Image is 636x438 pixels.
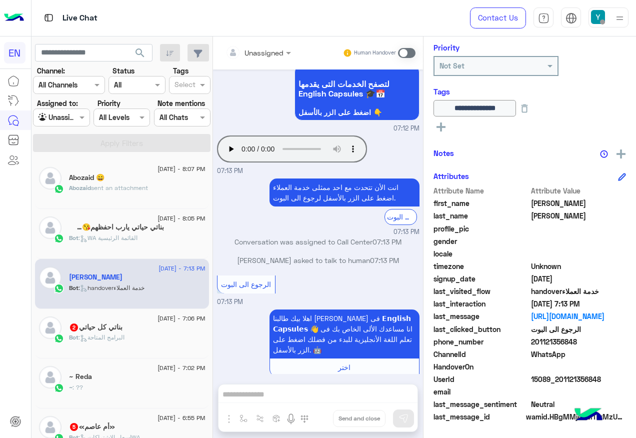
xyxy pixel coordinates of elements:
h5: بناتي كل حياتي [69,323,122,331]
span: locale [433,248,529,259]
h5: «أم عاصم» [69,422,115,431]
span: Bot [69,333,78,341]
span: 07:12 PM [393,124,419,133]
p: Conversation was assigned to Call Center [217,236,419,247]
span: UserId [433,374,529,384]
span: 2 [531,349,626,359]
h6: Tags [433,87,626,96]
img: WhatsApp [54,283,64,293]
span: 2 [70,323,78,331]
span: Attribute Value [531,185,626,196]
div: EN [4,42,25,63]
h5: Abozaid 😄 [69,173,104,182]
span: Unknown [531,261,626,271]
span: 07:13 PM [370,256,399,264]
a: Contact Us [470,7,526,28]
img: defaultAdmin.png [39,216,61,239]
button: search [128,44,152,65]
span: : WA القائمة الرئيسية [78,234,137,241]
img: notes [600,150,608,158]
span: phone_number [433,336,529,347]
span: : handoverخدمة العملاء [78,284,144,291]
span: الرجوع الى البوت [531,324,626,334]
span: last_clicked_button [433,324,529,334]
label: Channel: [37,65,65,76]
span: ChannelId [433,349,529,359]
span: email [433,386,529,397]
h6: Attributes [433,171,469,180]
span: first_name [433,198,529,208]
audio: Your browser does not support the audio tag. [217,135,367,162]
span: [DATE] - 7:06 PM [157,314,205,323]
span: handoverخدمة العملاء [531,286,626,296]
img: WhatsApp [54,184,64,194]
span: الرجوع الى البوت [221,280,271,288]
p: 14/8/2025, 7:13 PM [269,309,419,358]
span: ~ [69,383,72,391]
span: 07:13 PM [217,298,243,305]
label: Assigned to: [37,98,78,108]
label: Status [112,65,134,76]
img: Logo [4,7,24,28]
p: [PERSON_NAME] asked to talk to human [217,255,419,265]
img: defaultAdmin.png [39,316,61,339]
span: Attribute Name [433,185,529,196]
span: last_interaction [433,298,529,309]
span: search [134,47,146,59]
button: Send and close [333,410,385,427]
a: tab [533,7,553,28]
span: : البرامج المتاحة [78,333,124,341]
span: 07:13 PM [393,227,419,237]
span: Abozaid [69,184,91,191]
span: اضغط على الزر بالأسفل 👇 [298,108,415,116]
span: last_message [433,311,529,321]
div: Select [173,79,195,92]
span: 07:13 PM [372,237,401,246]
span: 5 [70,423,78,431]
p: Live Chat [62,11,97,25]
img: defaultAdmin.png [39,266,61,289]
span: HandoverOn [433,361,529,372]
img: WhatsApp [54,383,64,393]
span: null [531,236,626,246]
img: hulul-logo.png [571,398,606,433]
label: Tags [173,65,188,76]
label: Note mentions [157,98,205,108]
img: tab [538,12,549,24]
span: 8 [64,223,72,231]
span: 07:13 PM [217,167,243,174]
img: tab [565,12,577,24]
h5: ~ Reda [69,372,92,381]
h5: بناتي حياتي يارب احفظهم😘🙏 [69,223,164,231]
span: last_name [433,210,529,221]
small: Human Handover [354,49,396,57]
label: Priority [97,98,120,108]
span: 15089_201121356848 [531,374,626,384]
span: null [531,386,626,397]
img: WhatsApp [54,333,64,343]
span: signup_date [433,273,529,284]
img: defaultAdmin.png [39,167,61,189]
img: profile [613,12,626,24]
h6: Priority [433,43,459,52]
span: Bot [69,284,78,291]
span: 0 [531,399,626,409]
span: [DATE] - 8:05 PM [157,214,205,223]
img: tab [42,11,55,24]
img: WhatsApp [54,233,64,243]
span: لتصفح الخدمات التى يقدمها English Capsules 🎓📅 [298,79,415,98]
p: 14/8/2025, 7:13 PM [269,178,419,206]
span: Abdelhamid [531,210,626,221]
span: [DATE] - 7:13 PM [158,264,205,273]
img: add [616,149,625,158]
span: [DATE] - 6:55 PM [157,413,205,422]
span: [DATE] - 8:07 PM [157,164,205,173]
h5: Ahmed Abdelhamid [69,273,122,281]
h6: Notes [433,148,454,157]
span: wamid.HBgMMjAxMTIxMzU2ODQ4FQIAEhggMzA1QkZDNjhBMzhGRTFFNTAyMkRERUVBMUUxRDlDMTYA [526,411,626,422]
a: [URL][DOMAIN_NAME] [531,311,626,321]
div: الرجوع الى البوت [384,209,417,224]
span: gender [433,236,529,246]
span: last_visited_flow [433,286,529,296]
span: Ahmed [531,198,626,208]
